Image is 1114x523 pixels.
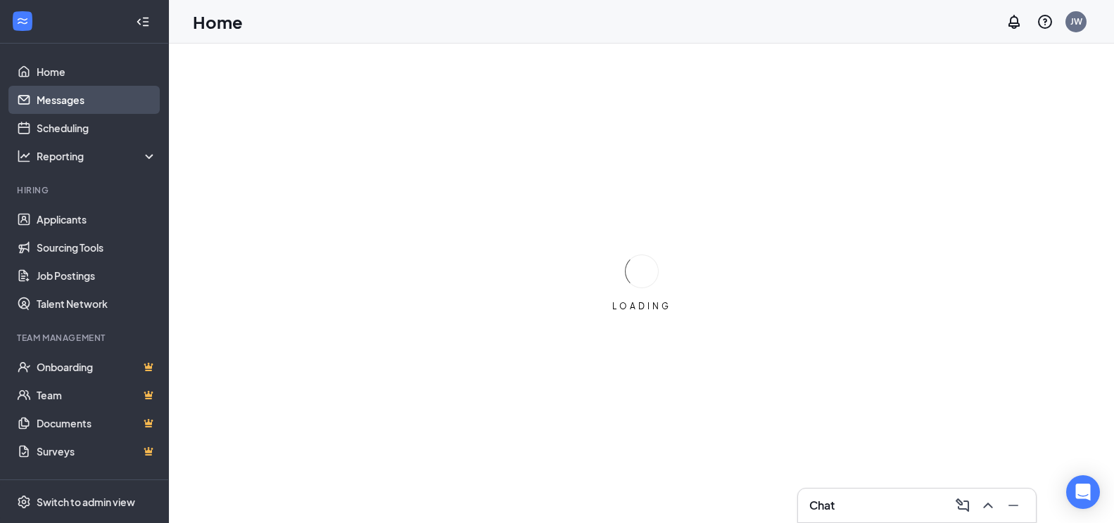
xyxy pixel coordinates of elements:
[37,149,158,163] div: Reporting
[37,437,157,465] a: SurveysCrown
[37,205,157,233] a: Applicants
[1037,13,1053,30] svg: QuestionInfo
[136,15,150,29] svg: Collapse
[951,494,974,517] button: ComposeMessage
[1066,475,1100,509] div: Open Intercom Messenger
[809,498,835,513] h3: Chat
[37,261,157,290] a: Job Postings
[37,409,157,437] a: DocumentsCrown
[1002,494,1025,517] button: Minimize
[37,495,135,509] div: Switch to admin view
[193,10,243,34] h1: Home
[977,494,999,517] button: ChevronUp
[980,497,996,514] svg: ChevronUp
[17,495,31,509] svg: Settings
[37,233,157,261] a: Sourcing Tools
[37,114,157,142] a: Scheduling
[607,300,677,312] div: LOADING
[954,497,971,514] svg: ComposeMessage
[37,86,157,114] a: Messages
[17,149,31,163] svg: Analysis
[1070,15,1082,27] div: JW
[37,353,157,381] a: OnboardingCrown
[37,381,157,409] a: TeamCrown
[1006,13,1023,30] svg: Notifications
[37,290,157,318] a: Talent Network
[17,332,154,344] div: Team Management
[17,184,154,196] div: Hiring
[15,14,30,28] svg: WorkstreamLogo
[37,58,157,86] a: Home
[1005,497,1022,514] svg: Minimize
